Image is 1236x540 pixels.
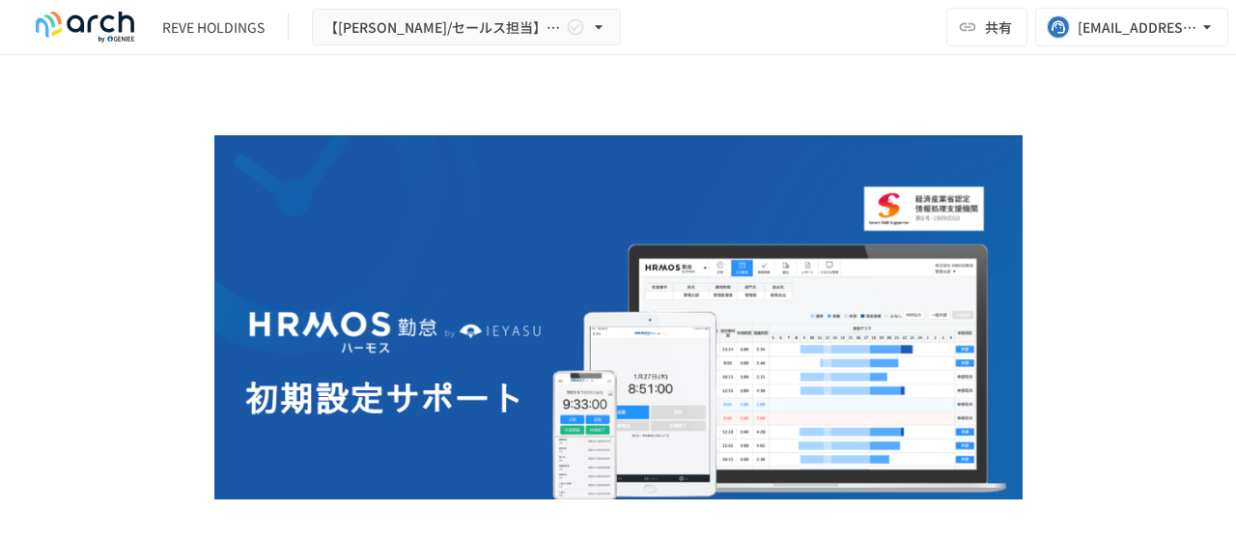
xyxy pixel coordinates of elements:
button: 共有 [946,8,1027,46]
div: [EMAIL_ADDRESS][DOMAIN_NAME] [1078,15,1197,40]
span: 共有 [985,16,1012,38]
div: REVE HOLDINGS [162,17,265,38]
button: 【[PERSON_NAME]/セールス担当】REVE HOLDINGS様_初期設定サポート [312,9,621,46]
img: GdztLVQAPnGLORo409ZpmnRQckwtTrMz8aHIKJZF2AQ [214,135,1023,531]
img: logo-default@2x-9cf2c760.svg [23,12,147,43]
button: [EMAIL_ADDRESS][DOMAIN_NAME] [1035,8,1228,46]
span: 【[PERSON_NAME]/セールス担当】REVE HOLDINGS様_初期設定サポート [324,15,562,40]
